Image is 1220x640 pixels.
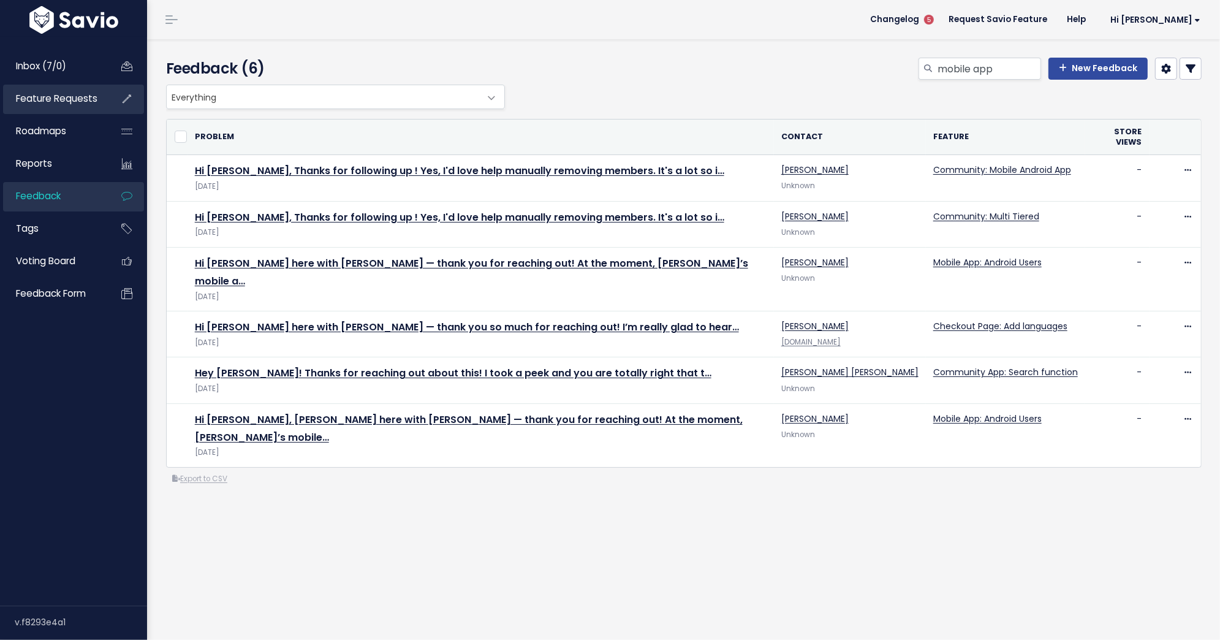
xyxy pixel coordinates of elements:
[933,256,1042,269] a: Mobile App: Android Users
[167,85,480,109] span: Everything
[195,366,711,380] a: Hey [PERSON_NAME]! Thanks for reaching out about this! I took a peek and you are totally right th...
[3,182,102,210] a: Feedback
[195,210,724,224] a: Hi [PERSON_NAME], Thanks for following up ! Yes, I'd love help manually removing members. It's a ...
[16,254,75,267] span: Voting Board
[195,320,739,334] a: Hi [PERSON_NAME] here with [PERSON_NAME] — thank you so much for reaching out! I’m really glad to...
[781,366,919,378] a: [PERSON_NAME] [PERSON_NAME]
[3,247,102,275] a: Voting Board
[16,189,61,202] span: Feedback
[781,430,815,440] span: Unknown
[195,413,743,444] a: Hi [PERSON_NAME], [PERSON_NAME] here with [PERSON_NAME] — thank you for reaching out! At the mome...
[16,59,66,72] span: Inbox (7/0)
[1085,155,1150,201] td: -
[774,120,926,155] th: Contact
[1085,311,1150,357] td: -
[3,150,102,178] a: Reports
[16,124,66,137] span: Roadmaps
[781,273,815,283] span: Unknown
[926,120,1085,155] th: Feature
[1085,120,1150,155] th: Store Views
[195,180,767,193] div: [DATE]
[781,337,841,347] a: [DOMAIN_NAME]
[781,384,815,394] span: Unknown
[933,164,1071,176] a: Community: Mobile Android App
[195,164,724,178] a: Hi [PERSON_NAME], Thanks for following up ! Yes, I'd love help manually removing members. It's a ...
[195,226,767,239] div: [DATE]
[16,222,39,235] span: Tags
[195,446,767,459] div: [DATE]
[15,606,147,638] div: v.f8293e4a1
[1085,357,1150,403] td: -
[933,413,1042,425] a: Mobile App: Android Users
[1048,58,1148,80] a: New Feedback
[16,157,52,170] span: Reports
[1085,201,1150,247] td: -
[16,287,86,300] span: Feedback form
[3,85,102,113] a: Feature Requests
[870,15,919,24] span: Changelog
[1096,10,1210,29] a: Hi [PERSON_NAME]
[781,210,849,223] a: [PERSON_NAME]
[1085,403,1150,467] td: -
[781,227,815,237] span: Unknown
[3,52,102,80] a: Inbox (7/0)
[1085,248,1150,311] td: -
[781,181,815,191] span: Unknown
[195,291,767,303] div: [DATE]
[166,85,505,109] span: Everything
[781,413,849,425] a: [PERSON_NAME]
[924,15,934,25] span: 5
[1057,10,1096,29] a: Help
[781,256,849,269] a: [PERSON_NAME]
[933,320,1067,332] a: Checkout Page: Add languages
[195,383,767,395] div: [DATE]
[16,92,97,105] span: Feature Requests
[936,58,1041,80] input: Search feedback...
[3,280,102,308] a: Feedback form
[195,256,748,288] a: Hi [PERSON_NAME] here with [PERSON_NAME] — thank you for reaching out! At the moment, [PERSON_NAM...
[195,337,767,349] div: [DATE]
[3,117,102,145] a: Roadmaps
[172,474,227,484] a: Export to CSV
[781,320,849,332] a: [PERSON_NAME]
[3,215,102,243] a: Tags
[1110,15,1200,25] span: Hi [PERSON_NAME]
[781,164,849,176] a: [PERSON_NAME]
[166,58,499,80] h4: Feedback (6)
[26,6,121,34] img: logo-white.9d6f32f41409.svg
[188,120,774,155] th: Problem
[933,210,1039,223] a: Community: Multi Tiered
[933,366,1078,378] a: Community App: Search function
[939,10,1057,29] a: Request Savio Feature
